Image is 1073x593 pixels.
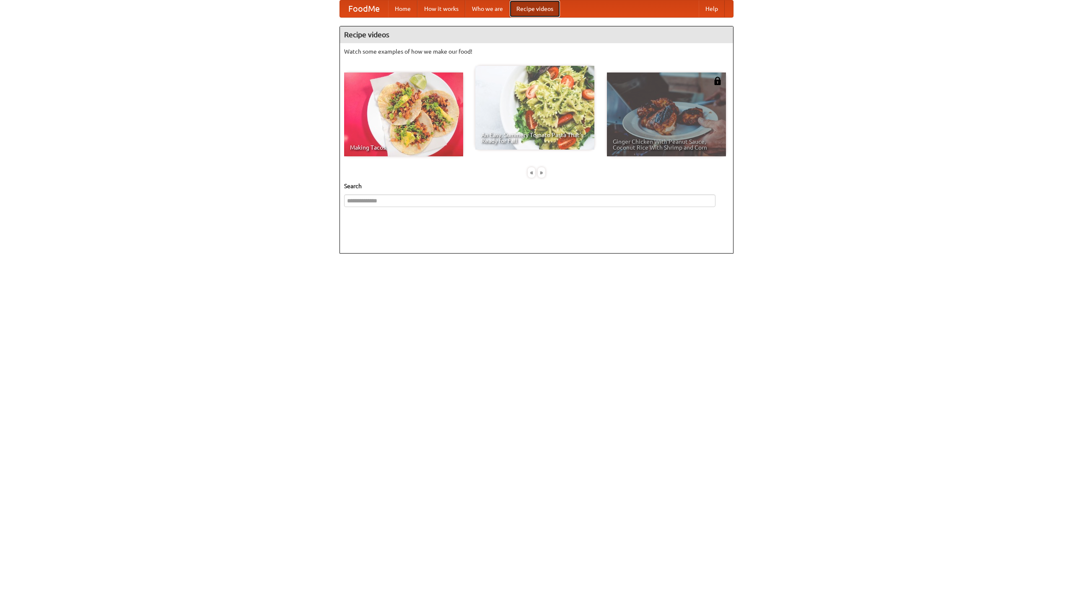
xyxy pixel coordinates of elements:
a: Making Tacos [344,73,463,156]
h4: Recipe videos [340,26,733,43]
a: How it works [417,0,465,17]
div: » [538,167,545,178]
span: Making Tacos [350,145,457,150]
img: 483408.png [713,77,722,85]
a: Recipe videos [510,0,560,17]
p: Watch some examples of how we make our food! [344,47,729,56]
span: An Easy, Summery Tomato Pasta That's Ready for Fall [481,132,588,144]
div: « [528,167,535,178]
a: Who we are [465,0,510,17]
a: Home [388,0,417,17]
a: An Easy, Summery Tomato Pasta That's Ready for Fall [475,66,594,150]
a: Help [699,0,725,17]
h5: Search [344,182,729,190]
a: FoodMe [340,0,388,17]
